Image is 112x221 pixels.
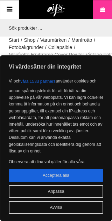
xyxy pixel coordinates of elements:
a: Fotobakgrunder [9,44,43,51]
span: / [37,37,38,44]
span: / [68,37,70,44]
img: logo.png [47,4,65,17]
a: Shop [24,37,35,44]
p: Vi värdesätter din integritet [0,63,112,71]
span: / [94,37,95,44]
a: Start [9,37,19,44]
span: / [74,44,75,51]
input: Sök produkter ... [5,19,103,37]
p: Vi och använder cookies och annan spårningsteknik för att förbättra din upplevelse på vår webbpla... [9,75,103,155]
span: / [21,37,22,44]
button: Acceptera alla [9,169,103,182]
a: Varumärken [40,37,66,44]
span: / [45,44,47,51]
button: Avvisa [9,201,103,214]
a: Manfrotto [71,37,92,44]
button: våra 1533 partners [20,75,56,88]
button: Anpassa [9,185,103,198]
p: Observera att dina val gäller för alla våra underdomäner. När du har gett ditt samtycke kommer en... [9,159,103,205]
a: Collapsible [48,44,72,51]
